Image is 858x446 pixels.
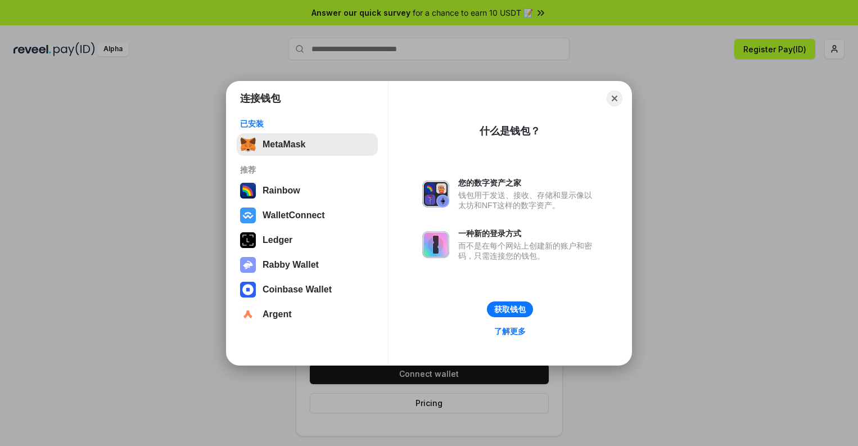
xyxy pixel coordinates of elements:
img: svg+xml,%3Csvg%20xmlns%3D%22http%3A%2F%2Fwww.w3.org%2F2000%2Fsvg%22%20fill%3D%22none%22%20viewBox... [422,181,449,208]
img: svg+xml,%3Csvg%20xmlns%3D%22http%3A%2F%2Fwww.w3.org%2F2000%2Fsvg%22%20fill%3D%22none%22%20viewBox... [240,257,256,273]
img: svg+xml,%3Csvg%20fill%3D%22none%22%20height%3D%2233%22%20viewBox%3D%220%200%2035%2033%22%20width%... [240,137,256,152]
button: Rainbow [237,179,378,202]
a: 了解更多 [487,324,532,339]
div: 而不是在每个网站上创建新的账户和密码，只需连接您的钱包。 [458,241,598,261]
button: 获取钱包 [487,301,533,317]
img: svg+xml,%3Csvg%20width%3D%2228%22%20height%3D%2228%22%20viewBox%3D%220%200%2028%2028%22%20fill%3D... [240,282,256,298]
h1: 连接钱包 [240,92,281,105]
div: Coinbase Wallet [263,285,332,295]
div: Rabby Wallet [263,260,319,270]
div: 您的数字资产之家 [458,178,598,188]
img: svg+xml,%3Csvg%20width%3D%2228%22%20height%3D%2228%22%20viewBox%3D%220%200%2028%2028%22%20fill%3D... [240,307,256,322]
button: Rabby Wallet [237,254,378,276]
button: Ledger [237,229,378,251]
div: 获取钱包 [494,304,526,314]
div: 什么是钱包？ [480,124,540,138]
button: Argent [237,303,378,326]
button: WalletConnect [237,204,378,227]
div: 钱包用于发送、接收、存储和显示像以太坊和NFT这样的数字资产。 [458,190,598,210]
img: svg+xml,%3Csvg%20xmlns%3D%22http%3A%2F%2Fwww.w3.org%2F2000%2Fsvg%22%20fill%3D%22none%22%20viewBox... [422,231,449,258]
img: svg+xml,%3Csvg%20xmlns%3D%22http%3A%2F%2Fwww.w3.org%2F2000%2Fsvg%22%20width%3D%2228%22%20height%3... [240,232,256,248]
button: Close [607,91,622,106]
div: Rainbow [263,186,300,196]
div: Argent [263,309,292,319]
div: 已安装 [240,119,374,129]
div: 一种新的登录方式 [458,228,598,238]
div: 了解更多 [494,326,526,336]
button: Coinbase Wallet [237,278,378,301]
div: 推荐 [240,165,374,175]
img: svg+xml,%3Csvg%20width%3D%2228%22%20height%3D%2228%22%20viewBox%3D%220%200%2028%2028%22%20fill%3D... [240,208,256,223]
img: svg+xml,%3Csvg%20width%3D%22120%22%20height%3D%22120%22%20viewBox%3D%220%200%20120%20120%22%20fil... [240,183,256,199]
button: MetaMask [237,133,378,156]
div: WalletConnect [263,210,325,220]
div: Ledger [263,235,292,245]
div: MetaMask [263,139,305,150]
